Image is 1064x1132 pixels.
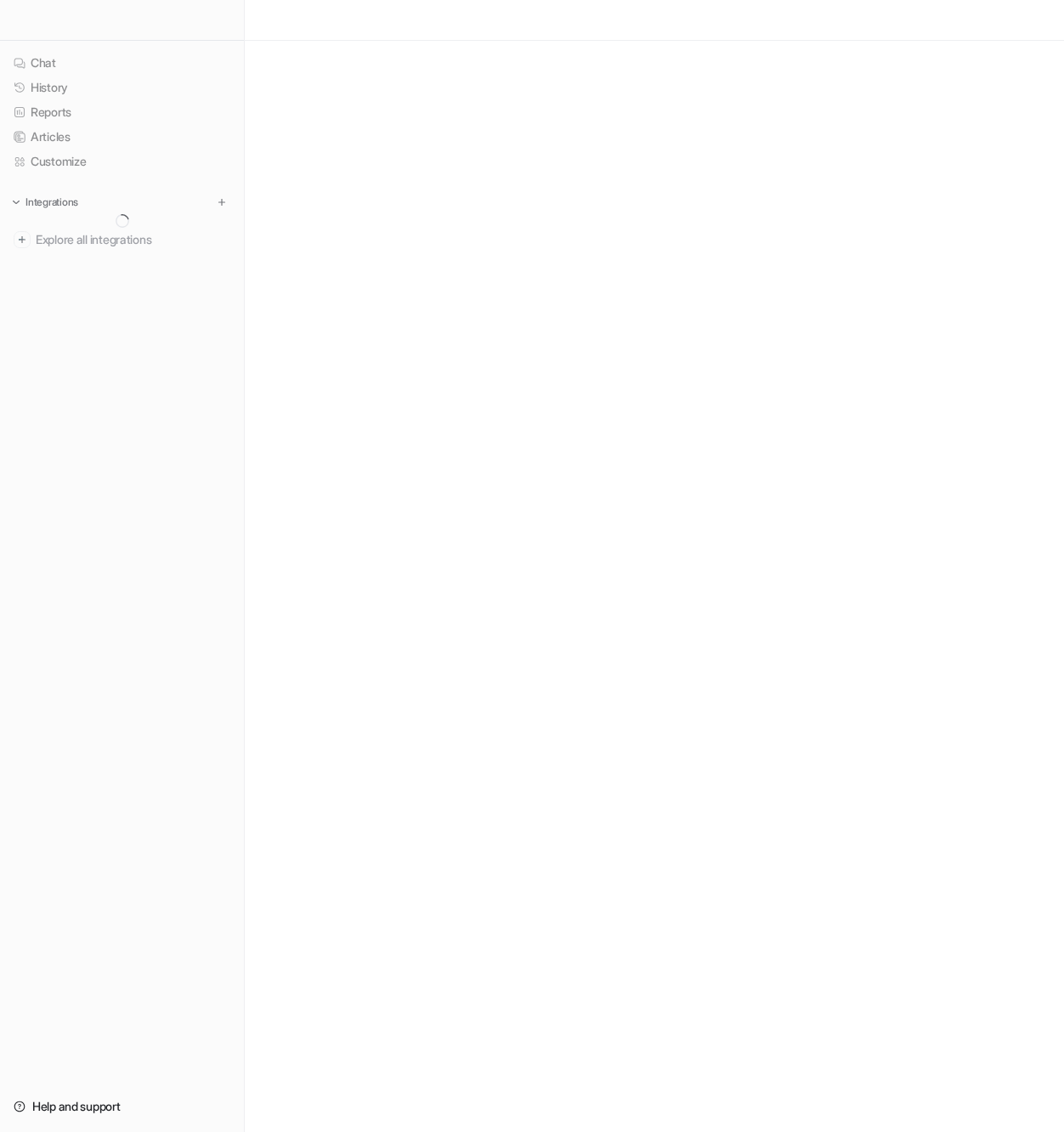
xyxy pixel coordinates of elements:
a: Chat [7,51,237,75]
button: Integrations [7,194,83,211]
img: menu_add.svg [216,196,228,208]
img: explore all integrations [14,231,31,248]
a: Articles [7,125,237,149]
a: Customize [7,150,237,173]
a: Explore all integrations [7,228,237,252]
span: Explore all integrations [36,226,230,253]
a: Help and support [7,1095,237,1118]
a: Reports [7,100,237,124]
p: Integrations [25,195,78,209]
a: History [7,76,237,99]
img: expand menu [10,196,22,208]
